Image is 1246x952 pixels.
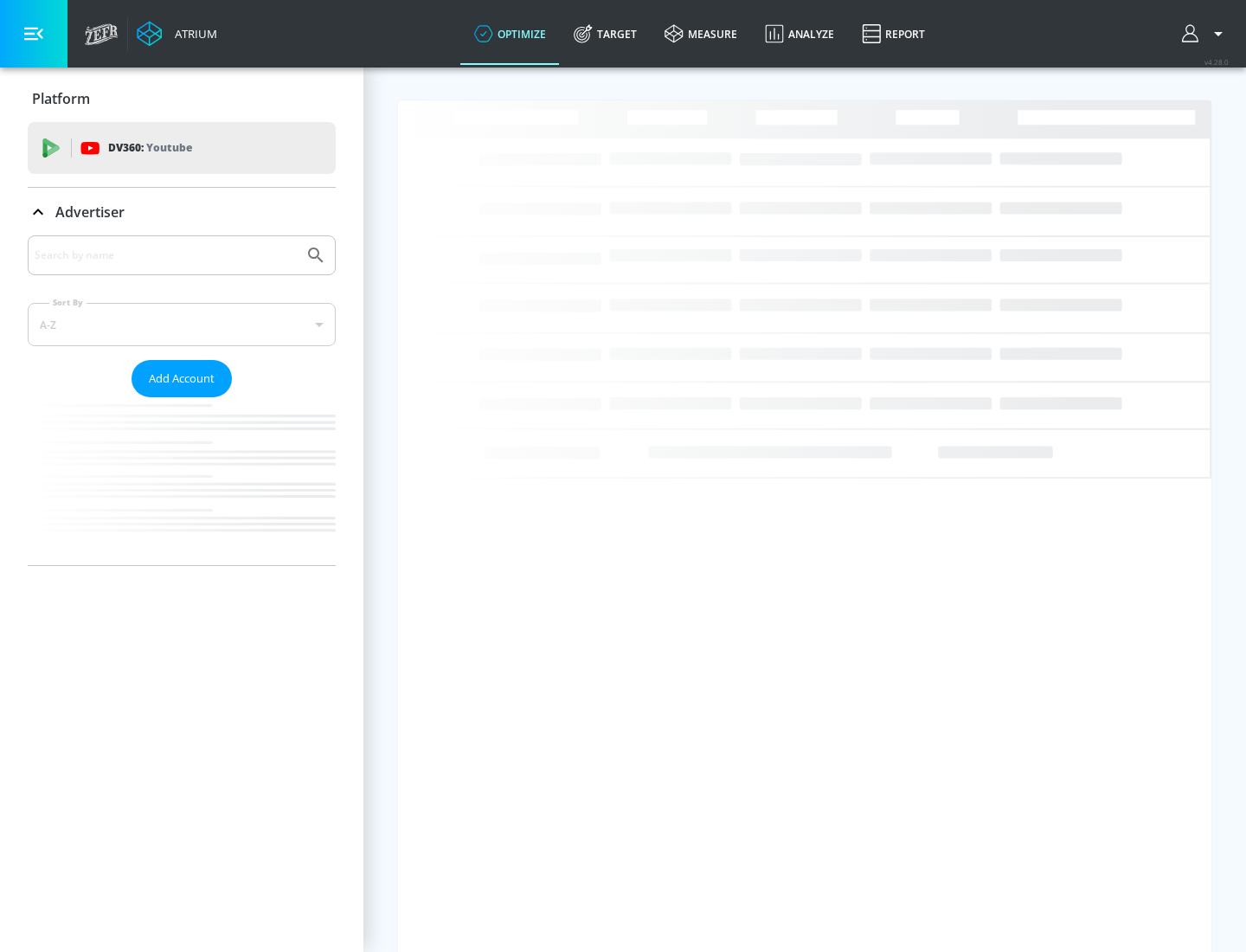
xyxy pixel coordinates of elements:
div: Advertiser [28,235,336,565]
label: Sort By [49,297,87,308]
span: Add Account [149,369,215,389]
div: Platform [28,74,336,123]
div: A-Z [28,303,336,346]
div: DV360: Youtube [28,122,336,174]
a: Analyze [751,3,848,65]
a: Target [560,3,651,65]
p: Platform [32,89,90,108]
div: Advertiser [28,188,336,236]
div: Atrium [168,26,217,42]
p: DV360: [108,138,192,158]
p: Youtube [146,138,192,157]
a: Report [848,3,939,65]
a: optimize [460,3,560,65]
a: Atrium [137,21,217,47]
a: measure [651,3,751,65]
button: Add Account [132,360,232,397]
nav: list of Advertiser [28,397,336,565]
p: Advertiser [55,203,125,222]
span: v 4.28.0 [1204,57,1229,67]
input: Search by name [35,244,297,267]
